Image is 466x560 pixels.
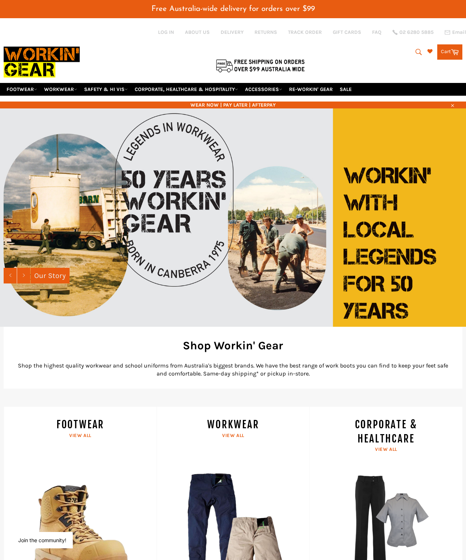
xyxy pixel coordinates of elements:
p: Shop the highest quality workwear and school uniforms from Australia's biggest brands. We have th... [15,362,451,378]
a: FAQ [372,29,382,36]
span: 02 6280 5885 [399,30,434,35]
span: Email [452,30,466,35]
a: SALE [337,83,355,96]
span: WEAR NOW | PAY LATER | AFTERPAY [4,102,462,108]
span: Free Australia-wide delivery for orders over $99 [151,5,315,13]
a: RE-WORKIN' GEAR [286,83,336,96]
a: GIFT CARDS [333,29,361,36]
a: WORKWEAR [41,83,80,96]
img: Workin Gear leaders in Workwear, Safety Boots, PPE, Uniforms. Australia's No.1 in Workwear [4,41,80,83]
a: ABOUT US [185,29,210,36]
a: FOOTWEAR [4,83,40,96]
img: Flat $9.95 shipping Australia wide [215,58,306,73]
a: RETURNS [254,29,277,36]
button: Join the community! [18,537,66,543]
a: CORPORATE, HEALTHCARE & HOSPITALITY [132,83,241,96]
a: TRACK ORDER [288,29,322,36]
a: Email [445,29,466,35]
a: ACCESSORIES [242,83,285,96]
a: SAFETY & HI VIS [81,83,131,96]
h2: Shop Workin' Gear [15,338,451,353]
a: DELIVERY [221,29,244,36]
a: Our Story [31,268,70,283]
a: 02 6280 5885 [392,30,434,35]
a: Log in [158,29,174,35]
a: Cart [437,44,462,60]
